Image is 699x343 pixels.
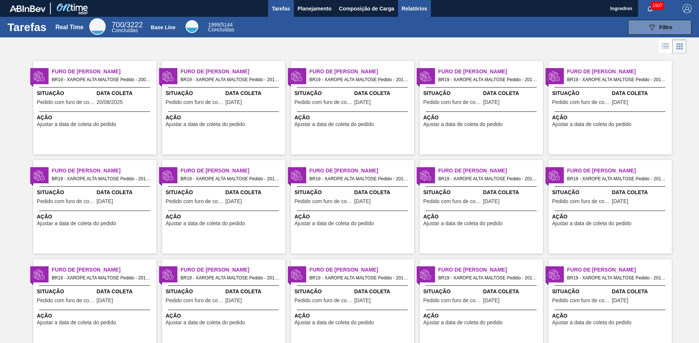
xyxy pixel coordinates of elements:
[612,288,670,295] span: Data Coleta
[166,298,224,303] span: Pedido com furo de coleta
[420,269,431,280] img: status
[151,24,175,30] div: Base Line
[295,189,352,196] span: Situação
[567,175,666,183] span: BR19 - XAROPE ALTA MALTOSE Pedido - 2011897
[166,288,224,295] span: Situação
[423,122,503,127] span: Ajustar a data de coleta do pedido
[208,27,234,33] span: Concluídas
[166,213,283,221] span: Ação
[112,21,124,29] span: 700
[181,68,285,76] span: Furo de Coleta
[226,89,283,97] span: Data Coleta
[567,76,666,84] span: BR19 - XAROPE ALTA MALTOSE Pedido - 2013281
[298,4,332,13] span: Planejamento
[552,312,670,320] span: Ação
[310,175,408,183] span: BR19 - XAROPE ALTA MALTOSE Pedido - 2013275
[37,288,95,295] span: Situação
[354,99,371,105] span: 24/08/2025
[226,99,242,105] span: 22/08/2025
[354,199,371,204] span: 24/08/2025
[683,4,692,13] img: Logout
[166,221,245,226] span: Ajustar a data de coleta do pedido
[89,18,106,35] div: Real Time
[628,20,692,35] button: Filtro
[181,175,279,183] span: BR19 - XAROPE ALTA MALTOSE Pedido - 2013274
[295,89,352,97] span: Situação
[423,298,481,303] span: Pedido com furo de coleta
[166,122,245,127] span: Ajustar a data de coleta do pedido
[612,89,670,97] span: Data Coleta
[438,175,537,183] span: BR19 - XAROPE ALTA MALTOSE Pedido - 2013276
[552,189,610,196] span: Situação
[181,274,279,282] span: BR19 - XAROPE ALTA MALTOSE Pedido - 2013279
[295,213,412,221] span: Ação
[483,99,500,105] span: 24/08/2025
[612,99,628,105] span: 24/08/2025
[552,221,632,226] span: Ajustar a data de coleta do pedido
[651,1,664,10] span: 1507
[226,189,283,196] span: Data Coleta
[52,266,156,274] span: Furo de Coleta
[97,298,113,303] span: 24/08/2025
[423,199,481,204] span: Pedido com furo de coleta
[37,213,155,221] span: Ação
[291,170,302,181] img: status
[37,221,116,226] span: Ajustar a data de coleta do pedido
[34,170,45,181] img: status
[423,114,541,122] span: Ação
[483,288,541,295] span: Data Coleta
[423,99,481,105] span: Pedido com furo de coleta
[208,22,220,28] span: 1999
[549,269,560,280] img: status
[423,213,541,221] span: Ação
[10,5,46,12] img: TNhmsLtSVTkK8tSr43FrP2fwEKptu5GPRR3wAAAABJRU5ErkJggg==
[166,312,283,320] span: Ação
[295,221,374,226] span: Ajustar a data de coleta do pedido
[181,167,285,175] span: Furo de Coleta
[34,269,45,280] img: status
[310,274,408,282] span: BR19 - XAROPE ALTA MALTOSE Pedido - 2011898
[567,266,672,274] span: Furo de Coleta
[37,89,95,97] span: Situação
[52,167,156,175] span: Furo de Coleta
[295,312,412,320] span: Ação
[166,99,224,105] span: Pedido com furo de coleta
[354,89,412,97] span: Data Coleta
[37,99,95,105] span: Pedido com furo de coleta
[55,24,83,31] div: Real Time
[483,89,541,97] span: Data Coleta
[37,114,155,122] span: Ação
[612,199,628,204] span: 25/08/2025
[295,99,352,105] span: Pedido com furo de coleta
[310,167,414,175] span: Furo de Coleta
[552,213,670,221] span: Ação
[37,189,95,196] span: Situação
[291,269,302,280] img: status
[37,312,155,320] span: Ação
[552,114,670,122] span: Ação
[483,199,500,204] span: 24/08/2025
[34,71,45,82] img: status
[295,288,352,295] span: Situação
[552,320,632,325] span: Ajustar a data de coleta do pedido
[549,71,560,82] img: status
[438,274,537,282] span: BR19 - XAROPE ALTA MALTOSE Pedido - 2011899
[612,298,628,303] span: 25/08/2025
[37,298,95,303] span: Pedido com furo de coleta
[166,189,224,196] span: Situação
[166,199,224,204] span: Pedido com furo de coleta
[659,39,672,53] div: Visão em Lista
[549,170,560,181] img: status
[272,4,290,13] span: Tarefas
[552,99,610,105] span: Pedido com furo de coleta
[438,76,537,84] span: BR19 - XAROPE ALTA MALTOSE Pedido - 2013280
[483,298,500,303] span: 25/08/2025
[354,298,371,303] span: 25/08/2025
[659,24,672,30] span: Filtro
[181,266,285,274] span: Furo de Coleta
[552,89,610,97] span: Situação
[226,298,242,303] span: 24/08/2025
[483,189,541,196] span: Data Coleta
[354,288,412,295] span: Data Coleta
[354,189,412,196] span: Data Coleta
